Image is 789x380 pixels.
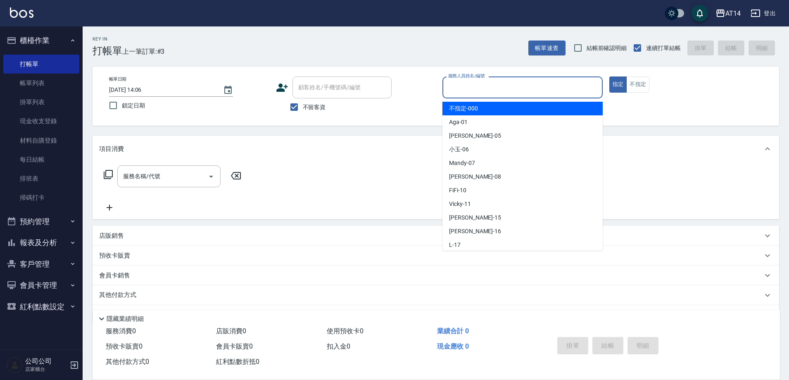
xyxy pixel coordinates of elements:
p: 項目消費 [99,145,124,153]
span: 鎖定日期 [122,101,145,110]
span: Aga -01 [449,118,468,127]
span: 小玉 -06 [449,145,469,154]
span: L -17 [449,241,461,249]
span: 預收卡販賣 0 [106,342,143,350]
div: AT14 [725,8,741,19]
button: 帳單速查 [528,41,566,56]
span: 連續打單結帳 [646,44,681,53]
a: 現金收支登錄 [3,112,79,131]
a: 打帳單 [3,55,79,74]
span: 紅利點數折抵 0 [216,358,259,366]
p: 其他付款方式 [99,291,140,300]
span: 業績合計 0 [437,327,469,335]
span: 店販消費 0 [216,327,246,335]
p: 會員卡銷售 [99,271,130,280]
p: 店販銷售 [99,232,124,240]
img: Person [7,357,23,373]
button: 報表及分析 [3,232,79,253]
button: AT14 [712,5,744,22]
button: 不指定 [626,76,649,93]
span: 結帳前確認明細 [587,44,627,53]
span: 扣入金 0 [327,342,350,350]
button: save [692,5,708,22]
span: 不指定 -000 [449,104,478,113]
span: 上一筆訂單:#3 [122,46,165,57]
div: 其他付款方式 [93,285,779,305]
h2: Key In [93,36,122,42]
button: 會員卡管理 [3,275,79,296]
p: 隱藏業績明細 [107,315,144,323]
p: 店家櫃台 [25,366,67,373]
button: 客戶管理 [3,253,79,275]
button: Choose date, selected date is 2025-08-12 [218,80,238,100]
label: 服務人員姓名/編號 [448,73,485,79]
span: [PERSON_NAME] -08 [449,172,501,181]
span: [PERSON_NAME] -05 [449,131,501,140]
h3: 打帳單 [93,45,122,57]
a: 排班表 [3,169,79,188]
span: 使用預收卡 0 [327,327,364,335]
span: [PERSON_NAME] -15 [449,213,501,222]
h5: 公司公司 [25,357,67,366]
a: 帳單列表 [3,74,79,93]
div: 店販銷售 [93,226,779,246]
a: 每日結帳 [3,150,79,169]
input: YYYY/MM/DD hh:mm [109,83,215,97]
span: [PERSON_NAME] -16 [449,227,501,236]
div: 備註及來源 [93,305,779,325]
p: 預收卡販賣 [99,251,130,260]
span: FiFi -10 [449,186,466,195]
img: Logo [10,7,33,18]
button: Open [204,170,218,183]
div: 項目消費 [93,136,779,162]
button: 預約管理 [3,211,79,232]
button: 登出 [747,6,779,21]
div: 預收卡販賣 [93,246,779,265]
button: 櫃檯作業 [3,30,79,51]
span: 其他付款方式 0 [106,358,149,366]
label: 帳單日期 [109,76,126,82]
a: 材料自購登錄 [3,131,79,150]
span: Mandy -07 [449,159,475,167]
span: Vicky -11 [449,200,471,208]
span: 現金應收 0 [437,342,469,350]
div: 會員卡銷售 [93,265,779,285]
span: 服務消費 0 [106,327,136,335]
span: 不留客資 [303,103,326,112]
button: 指定 [609,76,627,93]
button: 紅利點數設定 [3,296,79,318]
a: 掛單列表 [3,93,79,112]
a: 掃碼打卡 [3,188,79,207]
span: 會員卡販賣 0 [216,342,253,350]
